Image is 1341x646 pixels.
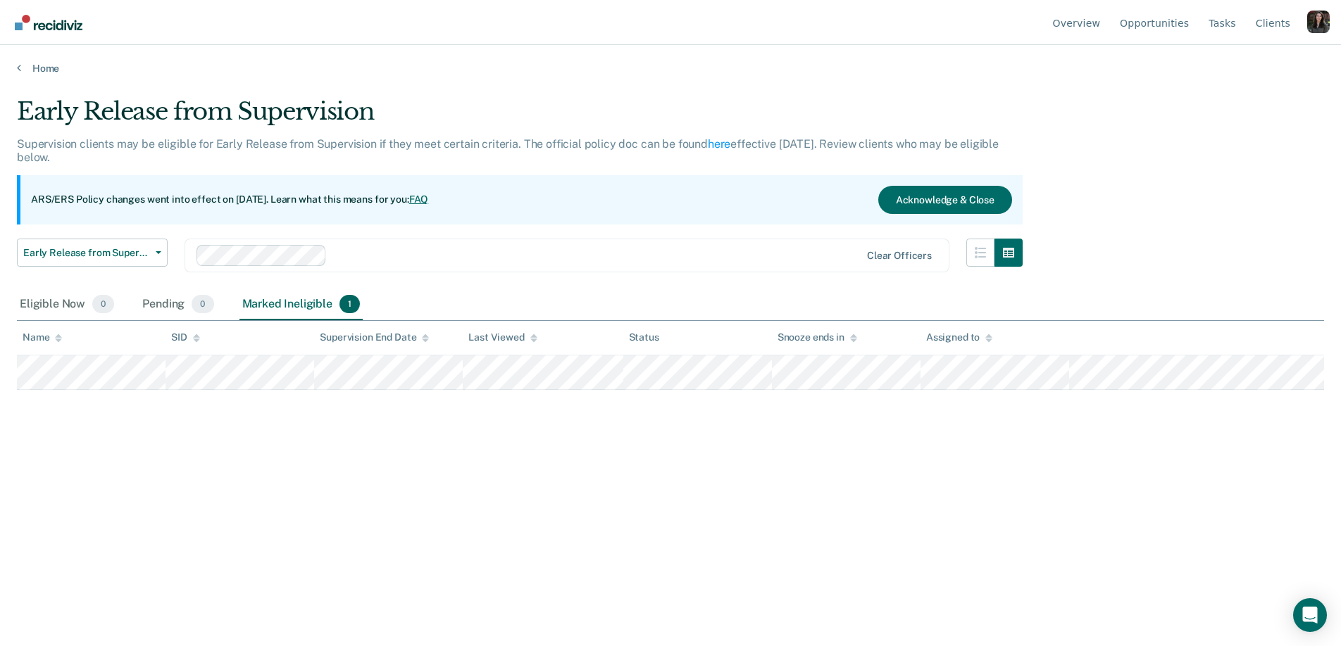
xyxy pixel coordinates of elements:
button: Acknowledge & Close [878,186,1012,214]
div: Clear officers [867,250,932,262]
span: 0 [192,295,213,313]
span: Early Release from Supervision [23,247,150,259]
a: Home [17,62,1324,75]
span: 1 [339,295,360,313]
p: Supervision clients may be eligible for Early Release from Supervision if they meet certain crite... [17,137,999,164]
div: Snooze ends in [778,331,857,343]
div: Status [629,331,659,343]
span: 0 [92,295,114,313]
button: Profile dropdown button [1307,11,1330,33]
div: Name [23,331,62,343]
div: SID [171,331,200,343]
div: Last Viewed [468,331,537,343]
div: Eligible Now0 [17,289,117,320]
div: Marked Ineligible1 [239,289,363,320]
p: ARS/ERS Policy changes went into effect on [DATE]. Learn what this means for you: [31,193,428,207]
a: FAQ [409,194,429,205]
div: Open Intercom Messenger [1293,598,1327,632]
div: Pending0 [139,289,216,320]
button: Early Release from Supervision [17,239,168,267]
div: Assigned to [926,331,992,343]
a: here [708,137,730,151]
div: Early Release from Supervision [17,97,1023,137]
div: Supervision End Date [320,331,429,343]
img: Recidiviz [15,15,82,30]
